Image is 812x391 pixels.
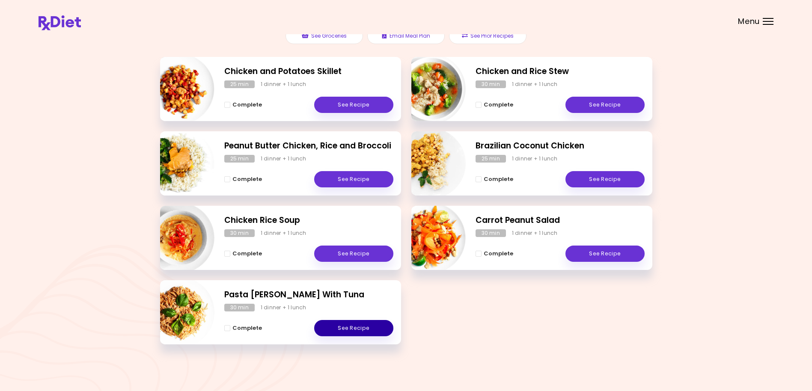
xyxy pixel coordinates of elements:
[314,246,393,262] a: See Recipe - Chicken Rice Soup
[224,100,262,110] button: Complete - Chicken and Potatoes Skillet
[143,277,214,348] img: Info - Pasta Alfredo With Tuna
[314,171,393,187] a: See Recipe - Peanut Butter Chicken, Rice and Broccoli
[476,174,513,184] button: Complete - Brazilian Coconut Chicken
[476,229,506,237] div: 30 min
[476,155,506,163] div: 25 min
[484,176,513,183] span: Complete
[224,323,262,333] button: Complete - Pasta Alfredo With Tuna
[484,250,513,257] span: Complete
[476,100,513,110] button: Complete - Chicken and Rice Stew
[232,325,262,332] span: Complete
[476,140,645,152] h2: Brazilian Coconut Chicken
[232,101,262,108] span: Complete
[261,155,306,163] div: 1 dinner + 1 lunch
[738,18,760,25] span: Menu
[314,97,393,113] a: See Recipe - Chicken and Potatoes Skillet
[395,53,466,124] img: Info - Chicken and Rice Stew
[476,214,645,227] h2: Carrot Peanut Salad
[484,101,513,108] span: Complete
[39,15,81,30] img: RxDiet
[261,229,306,237] div: 1 dinner + 1 lunch
[224,155,255,163] div: 25 min
[565,246,645,262] a: See Recipe - Carrot Peanut Salad
[224,174,262,184] button: Complete - Peanut Butter Chicken, Rice and Broccoli
[314,320,393,336] a: See Recipe - Pasta Alfredo With Tuna
[224,249,262,259] button: Complete - Chicken Rice Soup
[224,289,393,301] h2: Pasta Alfredo With Tuna
[476,249,513,259] button: Complete - Carrot Peanut Salad
[261,304,306,311] div: 1 dinner + 1 lunch
[143,128,214,199] img: Info - Peanut Butter Chicken, Rice and Broccoli
[286,28,363,44] button: See Groceries
[367,28,445,44] button: Email Meal Plan
[395,202,466,273] img: Info - Carrot Peanut Salad
[224,65,393,78] h2: Chicken and Potatoes Skillet
[224,229,255,237] div: 30 min
[449,28,526,44] button: See Prior Recipes
[565,171,645,187] a: See Recipe - Brazilian Coconut Chicken
[512,229,558,237] div: 1 dinner + 1 lunch
[232,250,262,257] span: Complete
[224,80,255,88] div: 25 min
[476,65,645,78] h2: Chicken and Rice Stew
[395,128,466,199] img: Info - Brazilian Coconut Chicken
[224,140,393,152] h2: Peanut Butter Chicken, Rice and Broccoli
[232,176,262,183] span: Complete
[143,202,214,273] img: Info - Chicken Rice Soup
[512,80,558,88] div: 1 dinner + 1 lunch
[565,97,645,113] a: See Recipe - Chicken and Rice Stew
[224,214,393,227] h2: Chicken Rice Soup
[261,80,306,88] div: 1 dinner + 1 lunch
[476,80,506,88] div: 30 min
[143,53,214,124] img: Info - Chicken and Potatoes Skillet
[512,155,558,163] div: 1 dinner + 1 lunch
[224,304,255,311] div: 30 min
